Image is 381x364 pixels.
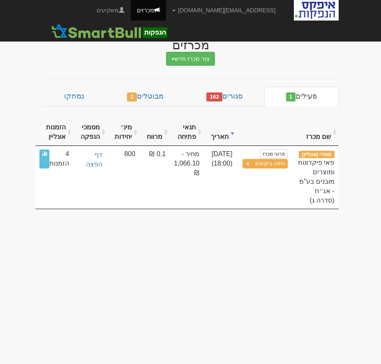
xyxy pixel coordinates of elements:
[106,87,185,106] a: מבוטלים
[260,150,287,159] a: פרטי מכרז
[264,87,338,106] a: פעילים
[206,92,222,101] span: 162
[298,159,334,203] span: פאי פיקדונות ומוצרים מובנים בע"מ - אג״ח (סדרה ג)
[185,87,264,106] a: סגורים
[73,119,107,146] th: מסמכי הנפקה : activate to sort column ascending
[37,38,345,52] div: מכרזים
[170,146,203,208] td: מחיר - 1,066.10 ₪
[127,92,137,101] span: 2
[107,119,139,146] th: מינ׳ יחידות : activate to sort column ascending
[299,151,335,158] span: מוסדי (אונליין)
[253,159,287,168] a: ניתוח ביקושים
[292,119,339,146] th: שם מכרז : activate to sort column ascending
[203,146,236,208] td: [DATE] (18:00)
[166,52,215,66] button: צור מכרז חדש
[286,92,296,101] span: 1
[43,87,106,106] a: נמחקו
[203,119,236,146] th: תאריך : activate to sort column ascending
[139,146,170,208] td: 0.1 ₪
[35,119,73,146] th: הזמנות אונליין : activate to sort column ascending
[107,146,139,208] td: 800
[49,150,69,168] span: 4 הזמנות
[77,150,103,170] a: דף הפצה
[170,119,203,146] th: תנאי פתיחה : activate to sort column ascending
[49,23,170,39] img: SmartBull Logo
[139,119,170,146] th: מרווח : activate to sort column ascending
